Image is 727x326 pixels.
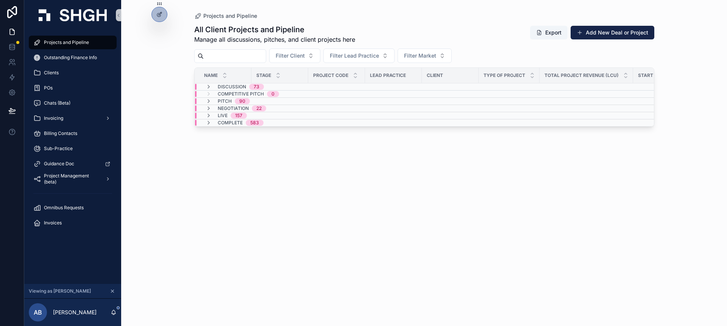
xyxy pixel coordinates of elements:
span: Stage [256,72,271,78]
span: Chats (Beta) [44,100,70,106]
span: Competitive Pitch [218,91,264,97]
a: Invoicing [29,111,117,125]
span: Projects and Pipeline [44,39,89,45]
span: Name [204,72,218,78]
span: Lead Practice [370,72,406,78]
span: AB [34,308,42,317]
a: Projects and Pipeline [194,12,257,20]
span: POs [44,85,53,91]
span: Billing Contacts [44,130,77,136]
span: Invoicing [44,115,63,121]
p: [PERSON_NAME] [53,309,97,316]
a: Chats (Beta) [29,96,117,110]
span: Total Project Revenue (LCU) [544,72,619,78]
div: 0 [271,91,275,97]
button: Add New Deal or Project [571,26,654,39]
h1: All Client Projects and Pipeline [194,24,355,35]
span: Negotiation [218,105,249,111]
span: Filter Market [404,52,436,60]
a: Invoices [29,216,117,230]
span: Project Code [313,72,348,78]
span: Manage all discussions, pitches, and client projects here [194,35,355,44]
a: Omnibus Requests [29,201,117,215]
div: 90 [239,98,245,104]
a: Project Management (beta) [29,172,117,186]
span: Omnibus Requests [44,205,84,211]
img: App logo [39,9,107,21]
span: Project Management (beta) [44,173,99,185]
span: Filter Client [276,52,305,60]
span: Clients [44,70,59,76]
div: scrollable content [24,30,121,240]
button: Select Button [323,49,395,63]
span: Client [427,72,443,78]
div: 73 [254,84,259,90]
span: Type of Project [484,72,525,78]
span: Live [218,113,228,119]
button: Select Button [398,49,452,63]
a: Clients [29,66,117,80]
a: Guidance Doc [29,157,117,171]
span: Viewing as [PERSON_NAME] [29,288,91,294]
a: Billing Contacts [29,127,117,140]
span: Projects and Pipeline [203,12,257,20]
a: Sub-Practice [29,142,117,155]
span: Pitch [218,98,232,104]
a: POs [29,81,117,95]
a: Projects and Pipeline [29,36,117,49]
span: Discussion [218,84,246,90]
span: Start Date [638,72,666,78]
div: 157 [235,113,242,119]
div: 22 [256,105,262,111]
span: Outstanding Finance Info [44,55,97,61]
div: 583 [250,120,259,126]
span: Complete [218,120,243,126]
span: Filter Lead Practice [330,52,379,60]
button: Export [530,26,568,39]
span: Guidance Doc [44,161,74,167]
span: Sub-Practice [44,146,73,152]
span: Invoices [44,220,62,226]
a: Outstanding Finance Info [29,51,117,64]
button: Select Button [269,49,320,63]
